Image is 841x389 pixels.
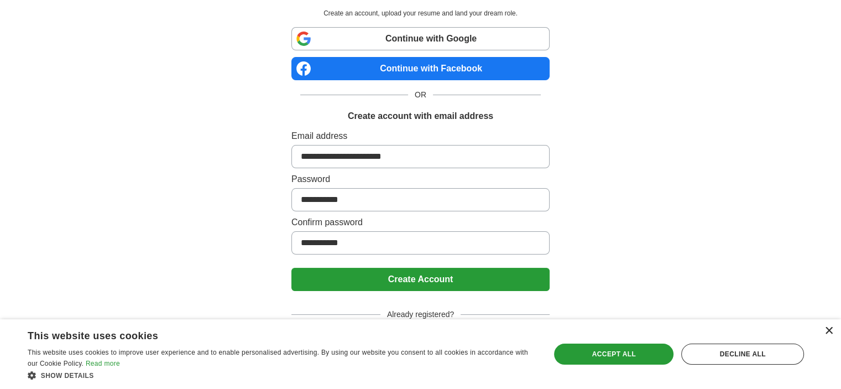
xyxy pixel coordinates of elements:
span: OR [408,89,433,101]
button: Create Account [291,268,550,291]
a: Continue with Facebook [291,57,550,80]
div: Close [824,327,833,335]
span: Already registered? [380,309,461,320]
label: Email address [291,129,550,143]
div: Show details [28,370,535,381]
a: Continue with Google [291,27,550,50]
p: Create an account, upload your resume and land your dream role. [294,8,547,18]
h1: Create account with email address [348,110,493,123]
a: Read more, opens a new window [86,360,120,367]
span: Show details [41,372,94,380]
label: Password [291,173,550,186]
span: This website uses cookies to improve user experience and to enable personalised advertising. By u... [28,349,528,367]
label: Confirm password [291,216,550,229]
div: This website uses cookies [28,326,507,343]
div: Decline all [681,344,804,365]
div: Accept all [554,344,673,365]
